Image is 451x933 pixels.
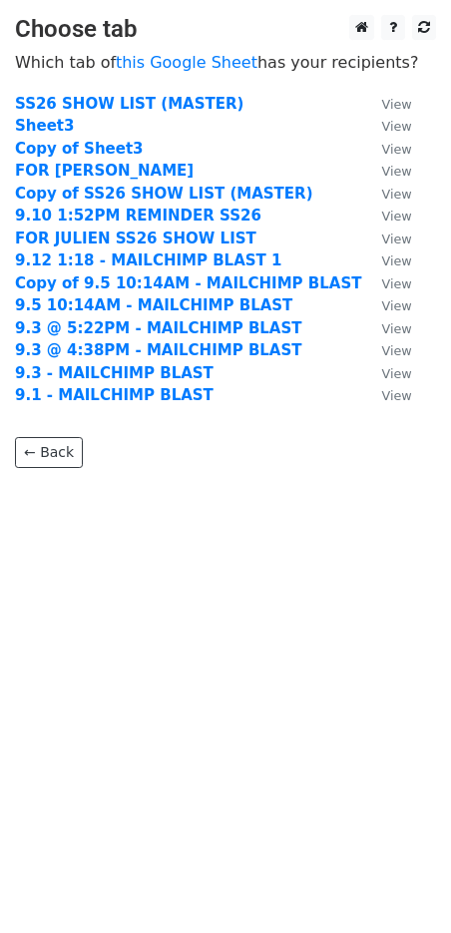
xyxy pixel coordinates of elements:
[15,117,74,135] a: Sheet3
[381,142,411,157] small: View
[361,185,411,203] a: View
[381,97,411,112] small: View
[116,53,257,72] a: this Google Sheet
[361,341,411,359] a: View
[15,341,302,359] a: 9.3 @ 4:38PM - MAILCHIMP BLAST
[381,253,411,268] small: View
[15,296,292,314] a: 9.5 10:14AM - MAILCHIMP BLAST
[361,319,411,337] a: View
[15,207,261,225] a: 9.10 1:52PM REMINDER SS26
[381,209,411,224] small: View
[15,437,83,468] a: ← Back
[381,343,411,358] small: View
[381,164,411,179] small: View
[361,207,411,225] a: View
[361,117,411,135] a: View
[361,95,411,113] a: View
[381,119,411,134] small: View
[15,230,256,247] a: FOR JULIEN SS26 SHOW LIST
[15,52,436,73] p: Which tab of has your recipients?
[381,276,411,291] small: View
[381,321,411,336] small: View
[361,140,411,158] a: View
[361,364,411,382] a: View
[361,274,411,292] a: View
[381,388,411,403] small: View
[381,366,411,381] small: View
[361,230,411,247] a: View
[15,319,302,337] a: 9.3 @ 5:22PM - MAILCHIMP BLAST
[381,298,411,313] small: View
[15,185,312,203] a: Copy of SS26 SHOW LIST (MASTER)
[361,162,411,180] a: View
[15,274,361,292] a: Copy of 9.5 10:14AM - MAILCHIMP BLAST
[15,162,194,180] a: FOR [PERSON_NAME]
[15,15,436,44] h3: Choose tab
[15,386,214,404] a: 9.1 - MAILCHIMP BLAST
[15,95,243,113] a: SS26 SHOW LIST (MASTER)
[381,187,411,202] small: View
[361,296,411,314] a: View
[381,232,411,246] small: View
[15,364,214,382] a: 9.3 - MAILCHIMP BLAST
[361,386,411,404] a: View
[15,251,281,269] a: 9.12 1:18 - MAILCHIMP BLAST 1
[15,140,144,158] a: Copy of Sheet3
[361,251,411,269] a: View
